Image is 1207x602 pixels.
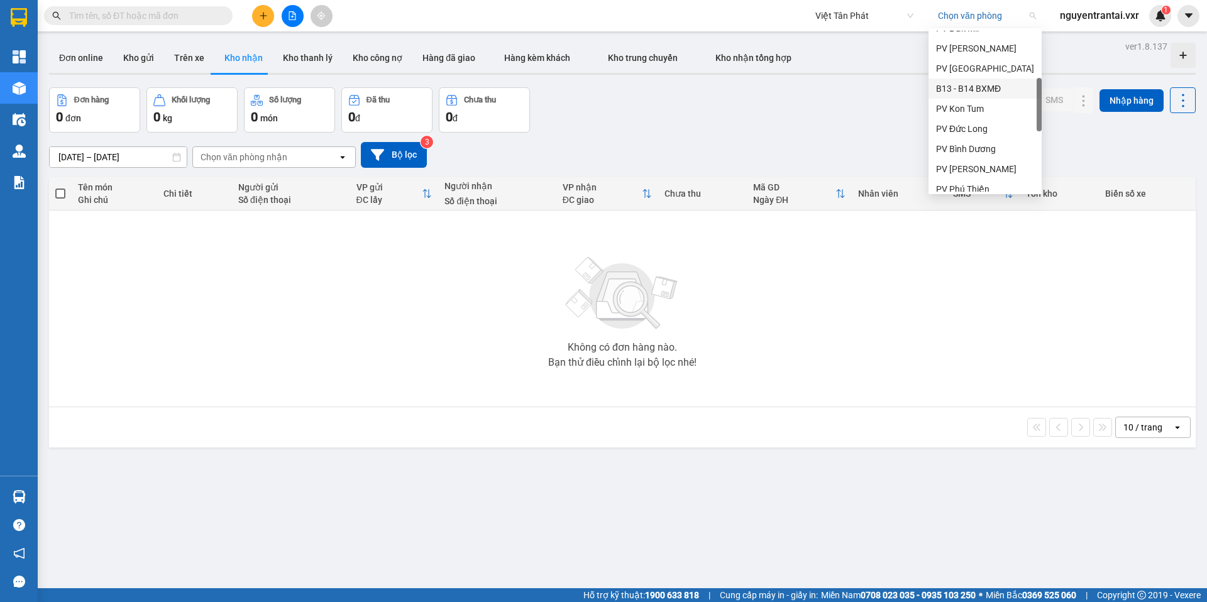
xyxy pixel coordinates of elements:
[355,113,360,123] span: đ
[464,96,496,104] div: Chưa thu
[1086,588,1088,602] span: |
[13,176,26,189] img: solution-icon
[412,43,485,73] button: Hàng đã giao
[1183,10,1194,21] span: caret-down
[74,96,109,104] div: Đơn hàng
[720,588,818,602] span: Cung cấp máy in - giấy in:
[568,342,677,353] div: Không có đơn hàng nào.
[288,11,297,20] span: file-add
[929,159,1042,179] div: PV Ngọc Hồi
[343,43,412,73] button: Kho công nợ
[311,5,333,27] button: aim
[251,109,258,124] span: 0
[753,182,835,192] div: Mã GD
[929,79,1042,99] div: B13 - B14 BXMĐ
[439,87,530,133] button: Chưa thu0đ
[69,9,218,23] input: Tìm tên, số ĐT hoặc mã đơn
[1171,43,1196,68] div: Tạo kho hàng mới
[244,87,335,133] button: Số lượng0món
[556,177,659,211] th: Toggle SortBy
[201,151,287,163] div: Chọn văn phòng nhận
[821,588,976,602] span: Miền Nam
[356,182,422,192] div: VP gửi
[13,490,26,503] img: warehouse-icon
[1164,6,1168,14] span: 1
[929,139,1042,159] div: PV Bình Dương
[146,87,238,133] button: Khối lượng0kg
[1123,421,1162,434] div: 10 / trang
[1105,189,1189,199] div: Biển số xe
[936,142,1034,156] div: PV Bình Dương
[559,249,685,337] img: svg+xml;base64,PHN2ZyBjbGFzcz0ibGlzdC1wbHVnX19zdmciIHhtbG5zPSJodHRwOi8vd3d3LnczLm9yZy8yMDAwL3N2Zy...
[1155,10,1166,21] img: icon-new-feature
[986,588,1076,602] span: Miền Bắc
[273,43,343,73] button: Kho thanh lý
[1125,40,1167,53] div: ver 1.8.137
[214,43,273,73] button: Kho nhận
[936,102,1034,116] div: PV Kon Tum
[56,109,63,124] span: 0
[929,179,1042,199] div: PV Phú Thiện
[350,177,439,211] th: Toggle SortBy
[78,195,150,205] div: Ghi chú
[11,8,27,27] img: logo-vxr
[367,96,390,104] div: Đã thu
[936,182,1034,196] div: PV Phú Thiện
[708,588,710,602] span: |
[453,113,458,123] span: đ
[747,177,851,211] th: Toggle SortBy
[1137,591,1146,599] span: copyright
[421,136,433,148] sup: 3
[163,189,226,199] div: Chi tiết
[444,181,549,191] div: Người nhận
[163,113,172,123] span: kg
[52,11,61,20] span: search
[78,182,150,192] div: Tên món
[979,593,983,598] span: ⚪️
[548,358,697,368] div: Bạn thử điều chỉnh lại bộ lọc nhé!
[65,113,81,123] span: đơn
[361,142,427,168] button: Bộ lọc
[13,519,25,531] span: question-circle
[356,195,422,205] div: ĐC lấy
[49,87,140,133] button: Đơn hàng0đơn
[164,43,214,73] button: Trên xe
[583,588,699,602] span: Hỗ trợ kỹ thuật:
[563,195,642,205] div: ĐC giao
[13,82,26,95] img: warehouse-icon
[563,182,642,192] div: VP nhận
[13,145,26,158] img: warehouse-icon
[50,147,187,167] input: Select a date range.
[715,53,791,63] span: Kho nhận tổng hợp
[936,82,1034,96] div: B13 - B14 BXMĐ
[608,53,678,63] span: Kho trung chuyển
[348,109,355,124] span: 0
[1035,89,1073,111] button: SMS
[338,152,348,162] svg: open
[1162,6,1171,14] sup: 1
[1026,189,1093,199] div: Tồn kho
[444,196,549,206] div: Số điện thoại
[929,99,1042,119] div: PV Kon Tum
[252,5,274,27] button: plus
[504,53,570,63] span: Hàng kèm khách
[929,38,1042,58] div: PV Gia Nghĩa
[13,576,25,588] span: message
[936,162,1034,176] div: PV [PERSON_NAME]
[446,109,453,124] span: 0
[936,122,1034,136] div: PV Đức Long
[858,189,941,199] div: Nhân viên
[1022,590,1076,600] strong: 0369 525 060
[238,182,343,192] div: Người gửi
[341,87,433,133] button: Đã thu0đ
[1100,89,1164,112] button: Nhập hàng
[936,62,1034,75] div: PV [GEOGRAPHIC_DATA]
[259,11,268,20] span: plus
[238,195,343,205] div: Số điện thoại
[13,547,25,559] span: notification
[929,119,1042,139] div: PV Đức Long
[753,195,835,205] div: Ngày ĐH
[664,189,741,199] div: Chưa thu
[317,11,326,20] span: aim
[815,6,913,25] span: Việt Tân Phát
